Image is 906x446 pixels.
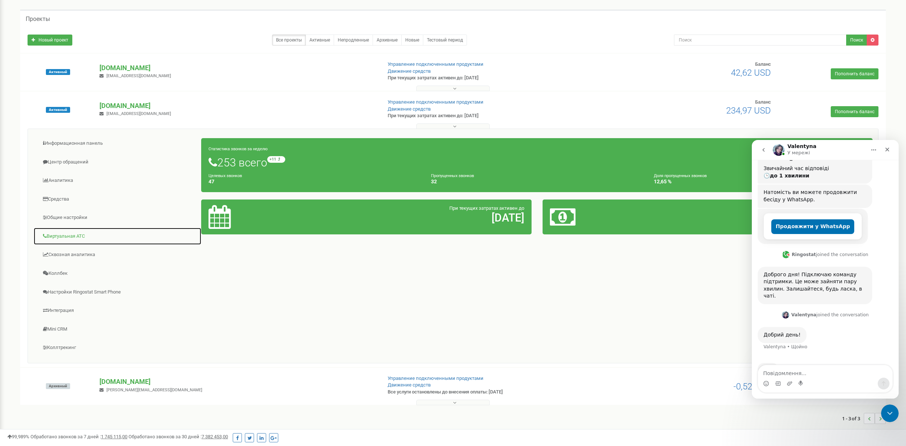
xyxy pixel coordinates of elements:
a: Новые [401,35,423,46]
span: Активный [46,107,70,113]
small: +11 [267,156,285,163]
h4: 12,65 % [654,179,865,184]
a: Непродленные [334,35,373,46]
a: Коллтрекинг [33,339,202,357]
small: Статистика звонков за неделю [209,147,268,151]
a: Виртуальная АТС [33,227,202,245]
u: 7 382 453,00 [202,434,228,439]
a: Все проекты [272,35,306,46]
span: 234,97 USD [726,105,771,116]
a: Mini CRM [33,320,202,338]
a: Движение средств [388,382,431,388]
a: Пополнить баланс [831,68,878,79]
h5: Проекты [26,16,50,22]
h1: 253 всего [209,156,865,169]
a: Управление подключенными продуктами [388,61,483,67]
p: [DOMAIN_NAME] [99,101,376,111]
a: Интеграция [33,302,202,320]
a: Информационная панель [33,134,202,152]
a: Общие настройки [33,209,202,227]
span: Обработано звонков за 7 дней : [30,434,127,439]
h2: [DATE] [318,212,524,224]
span: При текущих затратах активен до [449,205,524,211]
p: При текущих затратах активен до: [DATE] [388,75,592,82]
a: Управление подключенными продуктами [388,375,483,381]
input: Поиск [674,35,847,46]
h2: 234,97 $ [659,212,865,224]
span: 99,989% [7,434,29,439]
a: Аналитика [33,172,202,190]
nav: ... [842,406,886,431]
h4: 47 [209,179,420,184]
p: [DOMAIN_NAME] [99,63,376,73]
span: Баланс [755,99,771,105]
span: [EMAIL_ADDRESS][DOMAIN_NAME] [106,73,171,78]
u: 1 745 115,00 [101,434,127,439]
a: Тестовый период [423,35,467,46]
span: Обработано звонков за 30 дней : [128,434,228,439]
a: Управление подключенными продуктами [388,99,483,105]
span: [PERSON_NAME][EMAIL_ADDRESS][DOMAIN_NAME] [106,388,202,392]
a: Настройки Ringostat Smart Phone [33,283,202,301]
small: Доля пропущенных звонков [654,173,707,178]
p: [DOMAIN_NAME] [99,377,376,386]
a: Движение средств [388,106,431,112]
iframe: Intercom live chat [881,404,899,422]
a: Коллбек [33,265,202,283]
a: Центр обращений [33,153,202,171]
span: [EMAIL_ADDRESS][DOMAIN_NAME] [106,111,171,116]
a: Активные [305,35,334,46]
button: Поиск [846,35,867,46]
small: Пропущенных звонков [431,173,474,178]
span: Активный [46,69,70,75]
a: Пополнить баланс [831,106,878,117]
h4: 32 [431,179,642,184]
small: Целевых звонков [209,173,242,178]
a: Сквозная аналитика [33,246,202,264]
p: Все услуги остановлены до внесения оплаты: [DATE] [388,389,592,396]
span: -0,52 EUR [733,381,771,392]
a: Движение средств [388,68,431,74]
p: При текущих затратах активен до: [DATE] [388,112,592,119]
span: Архивный [46,383,70,389]
span: 1 - 3 of 3 [842,413,864,424]
a: Новый проект [28,35,72,46]
iframe: Intercom live chat [752,140,899,399]
span: 42,62 USD [731,68,771,78]
a: Архивные [373,35,402,46]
